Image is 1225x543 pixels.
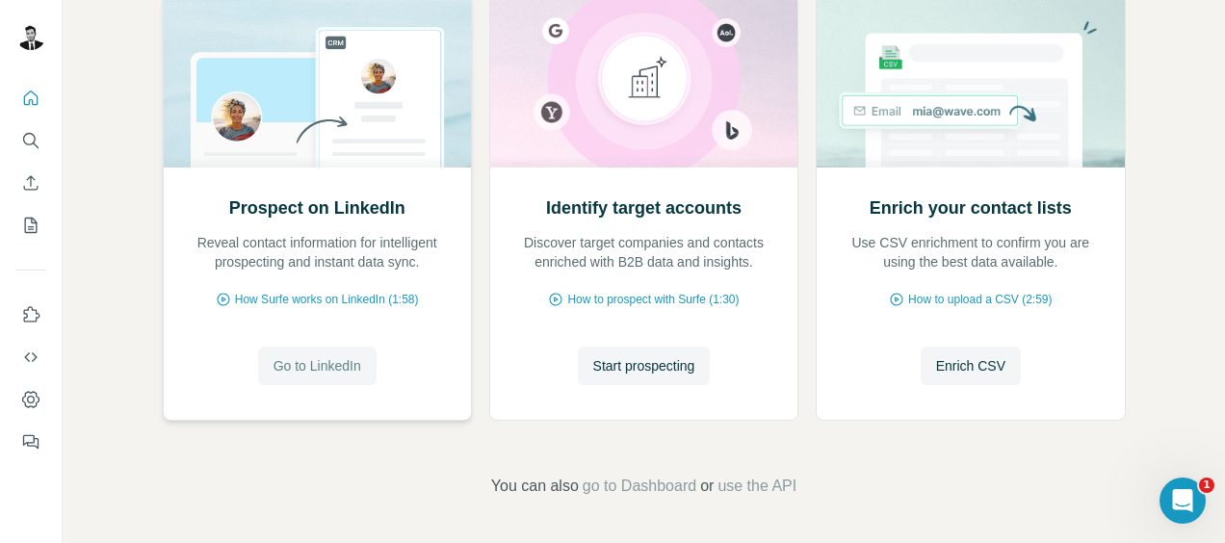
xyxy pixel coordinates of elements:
[836,233,1105,271] p: Use CSV enrichment to confirm you are using the best data available.
[593,356,695,375] span: Start prospecting
[229,194,405,221] h2: Prospect on LinkedIn
[15,382,46,417] button: Dashboard
[235,291,419,308] span: How Surfe works on LinkedIn (1:58)
[15,297,46,332] button: Use Surfe on LinkedIn
[509,233,778,271] p: Discover target companies and contacts enriched with B2B data and insights.
[15,166,46,200] button: Enrich CSV
[700,475,714,498] span: or
[546,194,742,221] h2: Identify target accounts
[15,19,46,50] img: Avatar
[583,475,696,498] button: go to Dashboard
[274,356,361,375] span: Go to LinkedIn
[183,233,452,271] p: Reveal contact information for intelligent prospecting and instant data sync.
[908,291,1052,308] span: How to upload a CSV (2:59)
[15,208,46,243] button: My lists
[1160,478,1206,524] iframe: Intercom live chat
[258,347,377,385] button: Go to LinkedIn
[921,347,1021,385] button: Enrich CSV
[15,123,46,158] button: Search
[870,194,1072,221] h2: Enrich your contact lists
[717,475,796,498] button: use the API
[936,356,1005,375] span: Enrich CSV
[578,347,711,385] button: Start prospecting
[15,340,46,375] button: Use Surfe API
[491,475,579,498] span: You can also
[15,425,46,459] button: Feedback
[567,291,739,308] span: How to prospect with Surfe (1:30)
[15,81,46,116] button: Quick start
[1199,478,1214,493] span: 1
